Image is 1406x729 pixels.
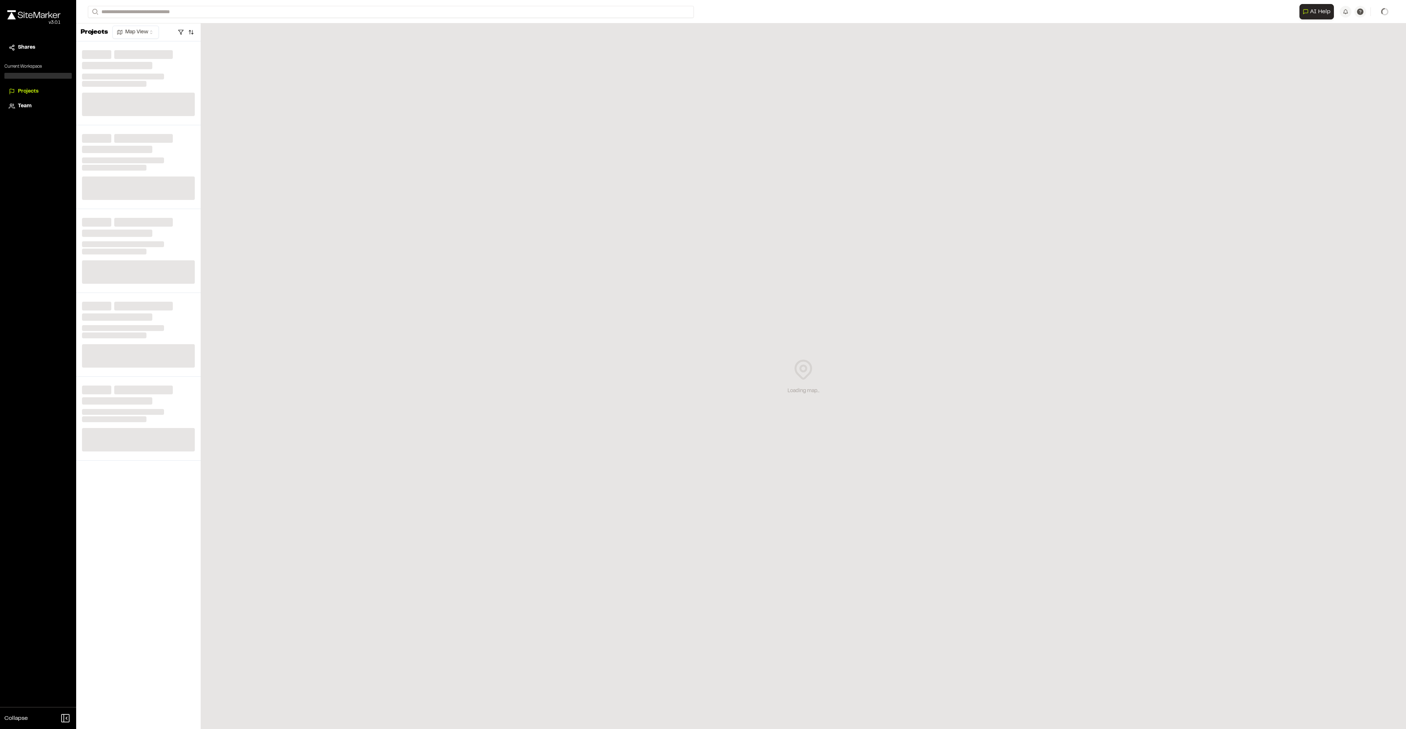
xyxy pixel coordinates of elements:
button: Open AI Assistant [1299,4,1334,19]
span: Team [18,102,31,110]
span: Shares [18,44,35,52]
a: Shares [9,44,67,52]
p: Projects [81,27,108,37]
img: rebrand.png [7,10,60,19]
span: Collapse [4,714,28,723]
button: Search [88,6,101,18]
span: AI Help [1310,7,1331,16]
a: Team [9,102,67,110]
div: Oh geez...please don't... [7,19,60,26]
p: Current Workspace [4,63,72,70]
div: Open AI Assistant [1299,4,1337,19]
a: Projects [9,88,67,96]
div: Loading map... [788,387,819,395]
span: Projects [18,88,38,96]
